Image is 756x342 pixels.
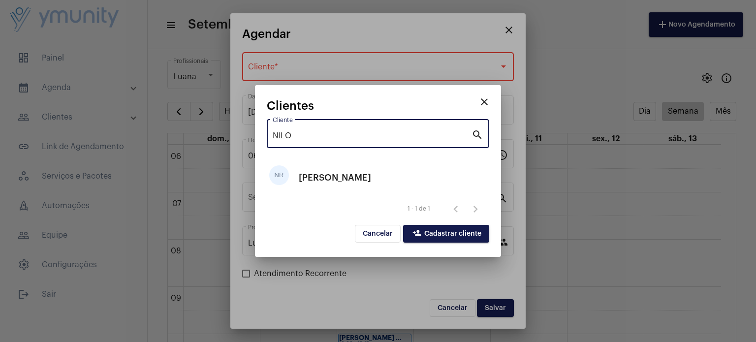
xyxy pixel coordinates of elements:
[299,163,371,192] div: [PERSON_NAME]
[363,230,393,237] span: Cancelar
[269,165,289,185] div: NR
[355,225,401,243] button: Cancelar
[267,99,314,112] span: Clientes
[411,228,423,240] mat-icon: person_add
[466,199,485,218] button: Próxima página
[408,206,430,212] div: 1 - 1 de 1
[478,96,490,108] mat-icon: close
[472,128,483,140] mat-icon: search
[411,230,481,237] span: Cadastrar cliente
[403,225,489,243] button: Cadastrar cliente
[446,199,466,218] button: Página anterior
[273,131,472,140] input: Pesquisar cliente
